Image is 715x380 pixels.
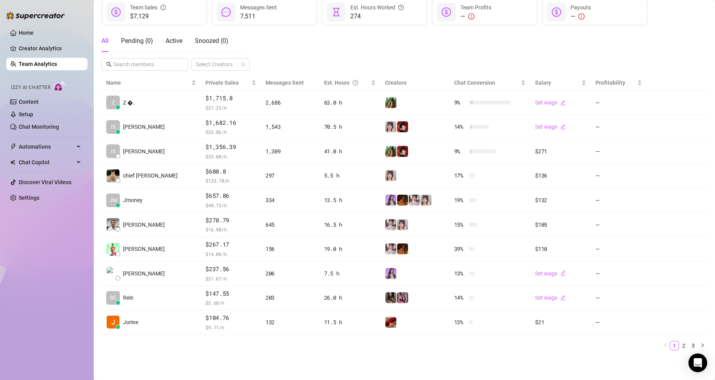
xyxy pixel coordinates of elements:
span: edit [560,270,566,276]
span: $237.56 [205,265,256,274]
img: Ani [397,219,408,230]
div: $132 [535,196,586,204]
div: All [102,36,109,46]
img: Chat Copilot [10,160,15,165]
span: Automations [19,140,74,153]
span: $ 33.08 /h [205,153,256,160]
span: $ 48.73 /h [205,201,256,209]
li: Next Page [698,341,707,350]
div: 297 [266,171,315,180]
img: yeule [385,292,396,303]
div: 7.5 h [324,269,376,278]
img: Jorine [107,316,119,329]
span: Active [166,37,182,44]
span: edit [560,100,566,105]
span: $ 123.78 /h [205,177,256,185]
span: edit [560,295,566,300]
img: Kyle Wessels [107,218,119,231]
span: question-circle [353,78,358,87]
span: 13 % [454,269,467,278]
button: left [660,341,670,350]
a: Set wageedit [535,270,566,277]
div: 206 [266,269,315,278]
td: — [591,164,647,188]
span: $ 16.90 /h [205,226,256,233]
td: — [591,237,647,261]
span: Snoozed ( 0 ) [195,37,228,44]
span: 14 % [454,293,467,302]
li: 2 [679,341,688,350]
td: — [591,91,647,115]
img: Ani [385,170,396,181]
span: $1,356.39 [205,142,256,152]
a: Set wageedit [535,124,566,130]
span: 13 % [454,318,467,327]
span: Name [106,78,190,87]
span: dollar-circle [442,7,451,17]
div: 19.0 h [324,245,376,253]
span: $147.55 [205,289,256,298]
span: 274 [350,12,404,21]
span: JM [109,196,117,204]
div: $136 [535,171,586,180]
span: 15 % [454,220,467,229]
div: — [460,12,491,21]
button: right [698,341,707,350]
div: 70.5 h [324,123,376,131]
span: RE [110,293,116,302]
div: 16.5 h [324,220,376,229]
span: IS [111,147,116,156]
div: — [571,12,591,21]
img: PantheraX [397,195,408,206]
span: $267.17 [205,240,256,249]
span: $ 31.67 /h [205,275,256,282]
div: 1,309 [266,147,315,156]
span: [PERSON_NAME] [123,269,165,278]
span: $ 27.23 /h [205,104,256,112]
a: Setup [19,111,33,117]
span: Team Profits [460,4,491,11]
span: $ 14.06 /h [205,250,256,258]
span: exclamation-circle [468,13,474,20]
span: [PERSON_NAME] [123,123,165,131]
div: $271 [535,147,586,156]
div: 13.5 h [324,196,376,204]
div: Open Intercom Messenger [688,353,707,372]
span: Rein [123,293,134,302]
span: Jorine [123,318,138,327]
span: dollar-circle [111,7,121,17]
img: AI Chatter [53,81,66,92]
a: Discover Viral Videos [19,179,71,185]
span: question-circle [398,3,404,12]
div: 11.5 h [324,318,376,327]
span: Z [112,98,115,107]
a: Home [19,30,34,36]
img: Rosie [385,219,396,230]
span: Chat Copilot [19,156,74,169]
span: Jmoney [123,196,143,204]
a: Creator Analytics [19,42,81,55]
div: $110 [535,245,586,253]
span: $1,682.16 [205,118,256,128]
th: Creators [380,75,449,91]
input: Search members [113,60,177,69]
a: Team Analytics [19,61,57,67]
span: chief [PERSON_NAME] [123,171,178,180]
span: dollar-circle [552,7,561,17]
td: — [591,286,647,311]
span: Profitability [596,80,625,86]
img: Miss [397,146,408,157]
img: Kisa [385,268,396,279]
img: Binh, Bentley D… [107,267,119,280]
td: — [591,261,647,286]
img: Mich [385,317,396,328]
span: Izzy AI Chatter [11,84,50,91]
img: Sabrina [385,97,396,108]
span: Z �. [123,98,134,107]
span: Messages Sent [240,4,277,11]
span: $278.79 [205,216,256,225]
span: $7,129 [130,12,166,21]
span: Salary [535,80,551,86]
span: 7,511 [240,12,277,21]
li: Previous Page [660,341,670,350]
